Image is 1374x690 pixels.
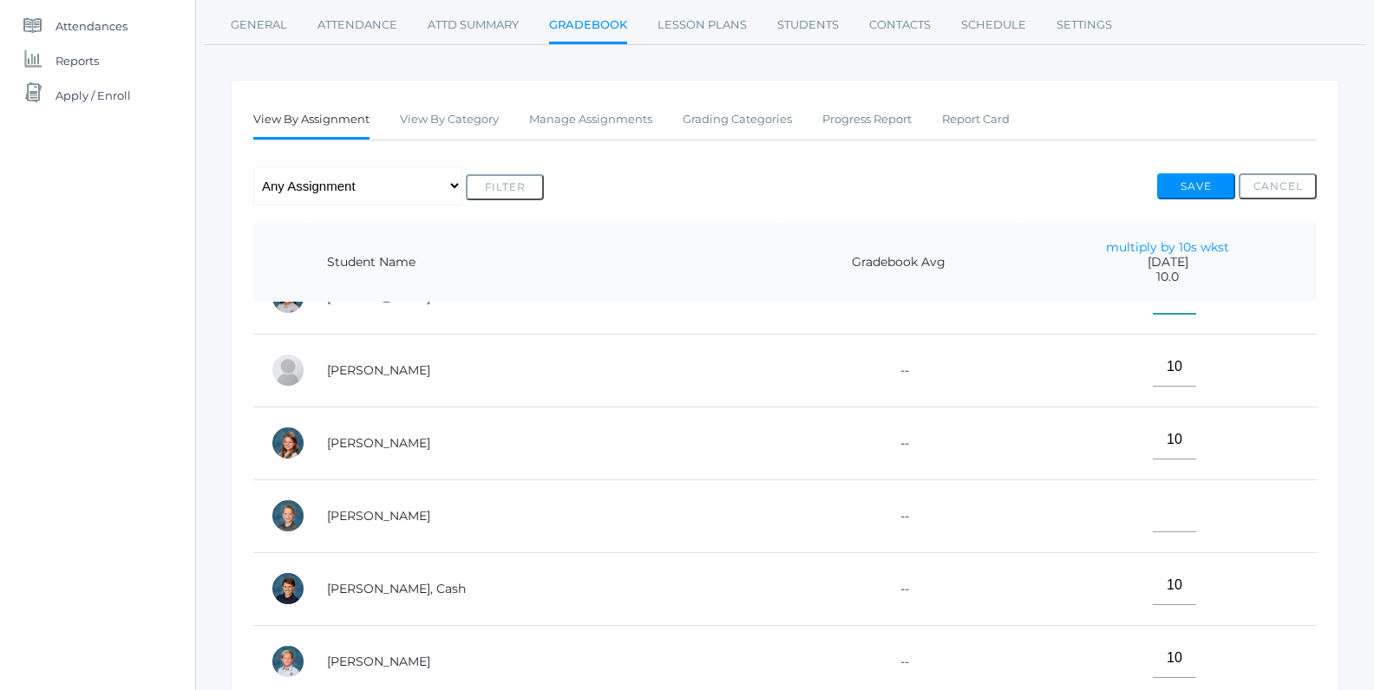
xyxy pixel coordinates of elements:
[961,8,1026,42] a: Schedule
[231,8,287,42] a: General
[1239,173,1317,199] button: Cancel
[777,334,1019,407] td: --
[271,353,305,387] div: Wyatt Ferris
[400,102,499,137] a: View By Category
[777,552,1019,625] td: --
[777,479,1019,552] td: --
[777,223,1019,303] th: Gradebook Avg
[327,508,430,524] a: [PERSON_NAME]
[56,78,131,113] span: Apply / Enroll
[253,102,370,140] a: View By Assignment
[1037,270,1299,284] span: 10.0
[942,102,1010,137] a: Report Card
[271,571,305,606] div: Cash Kilian
[777,407,1019,479] td: --
[658,8,747,42] a: Lesson Plans
[310,223,777,303] th: Student Name
[869,8,931,42] a: Contacts
[1106,239,1229,255] a: multiply by 10s wkst
[327,435,430,451] a: [PERSON_NAME]
[529,102,652,137] a: Manage Assignments
[56,9,128,43] span: Attendances
[466,174,544,200] button: Filter
[1057,8,1112,42] a: Settings
[271,426,305,460] div: Louisa Hamilton
[1157,173,1235,199] button: Save
[327,581,466,596] a: [PERSON_NAME], Cash
[1037,255,1299,270] span: [DATE]
[428,8,519,42] a: Attd Summary
[327,654,430,669] a: [PERSON_NAME]
[271,644,305,679] div: Peter Laubacher
[777,8,839,42] a: Students
[327,362,430,378] a: [PERSON_NAME]
[683,102,792,137] a: Grading Categories
[822,102,912,137] a: Progress Report
[317,8,397,42] a: Attendance
[271,498,305,533] div: Grant Hein
[56,43,99,78] span: Reports
[549,8,627,45] a: Gradebook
